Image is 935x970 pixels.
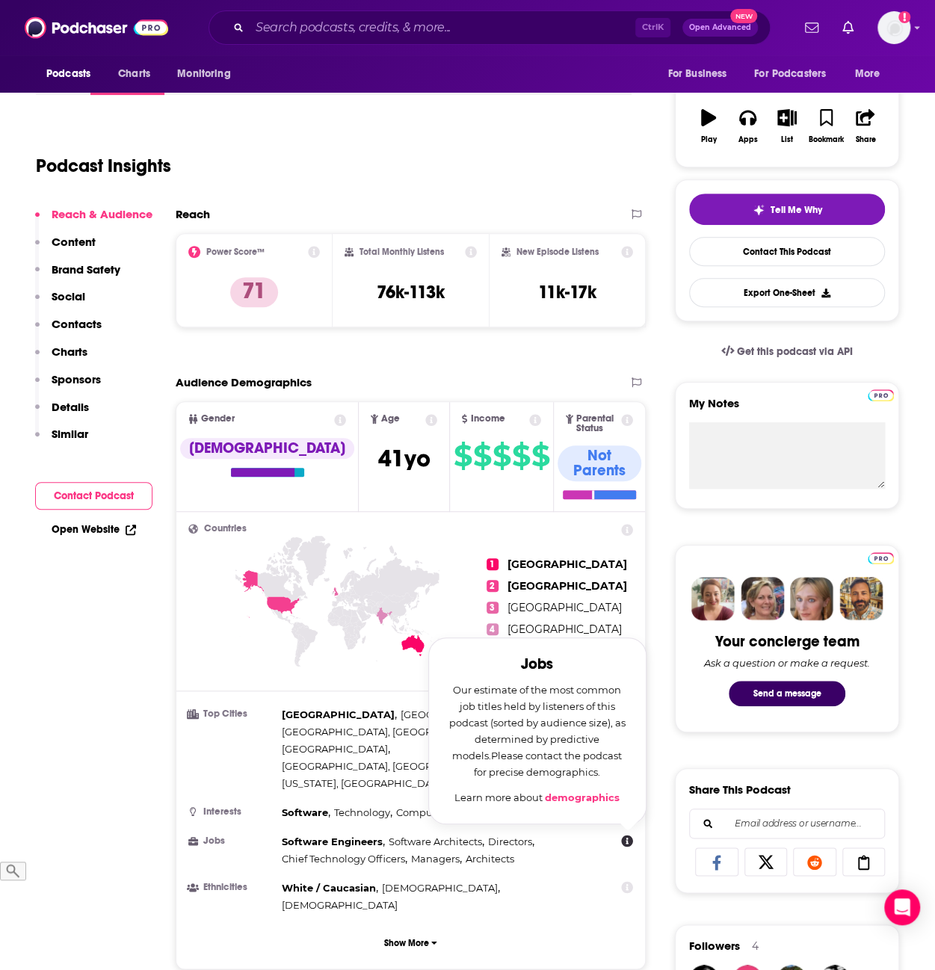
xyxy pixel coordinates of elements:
[753,204,765,216] img: tell me why sparkle
[635,18,670,37] span: Ctrl K
[877,11,910,44] span: Logged in as mmjamo
[35,207,152,235] button: Reach & Audience
[282,899,398,911] span: [DEMOGRAPHIC_DATA]
[512,444,530,468] span: $
[360,247,444,257] h2: Total Monthly Listens
[282,723,501,741] span: ,
[790,577,833,620] img: Jules Profile
[752,939,759,953] div: 4
[558,445,641,481] div: Not Parents
[845,60,899,88] button: open menu
[176,375,312,389] h2: Audience Demographics
[473,444,491,468] span: $
[35,262,120,290] button: Brand Safety
[689,99,728,153] button: Play
[689,782,791,797] h3: Share This Podcast
[52,427,88,441] p: Similar
[282,743,388,755] span: [GEOGRAPHIC_DATA]
[771,204,822,216] span: Tell Me Why
[538,281,596,303] h3: 11k-17k
[35,289,85,317] button: Social
[282,726,499,738] span: [GEOGRAPHIC_DATA], [GEOGRAPHIC_DATA]
[108,60,159,88] a: Charts
[507,579,627,593] span: [GEOGRAPHIC_DATA]
[701,135,717,144] div: Play
[52,235,96,249] p: Content
[781,135,793,144] div: List
[799,15,824,40] a: Show notifications dropdown
[877,11,910,44] img: User Profile
[282,850,407,868] span: ,
[691,577,735,620] img: Sydney Profile
[487,602,499,614] span: 3
[884,889,920,925] div: Open Intercom Messenger
[52,207,152,221] p: Reach & Audience
[52,289,85,303] p: Social
[46,64,90,84] span: Podcasts
[689,24,751,31] span: Open Advanced
[411,850,462,868] span: ,
[209,10,771,45] div: Search podcasts, credits, & more...
[657,60,745,88] button: open menu
[282,833,385,850] span: ,
[389,833,484,850] span: ,
[729,681,845,706] button: Send a message
[689,809,885,838] div: Search followers
[744,60,848,88] button: open menu
[702,809,872,838] input: Email address or username...
[855,135,875,144] div: Share
[898,11,910,23] svg: Add a profile image
[35,400,89,427] button: Details
[447,789,628,806] p: Learn more about
[188,807,276,817] h3: Interests
[378,444,431,473] span: 41 yo
[842,847,886,876] a: Copy Link
[396,804,453,821] span: ,
[118,64,150,84] span: Charts
[737,345,853,358] span: Get this podcast via API
[52,372,101,386] p: Sponsors
[806,99,845,153] button: Bookmark
[334,806,390,818] span: Technology
[282,806,328,818] span: Software
[470,414,504,424] span: Income
[695,847,738,876] a: Share on Facebook
[516,247,599,257] h2: New Episode Listens
[704,657,870,669] div: Ask a question or make a request.
[531,444,549,468] span: $
[447,656,628,673] h2: Jobs
[689,939,740,953] span: Followers
[282,882,376,894] span: White / Caucasian
[507,601,622,614] span: [GEOGRAPHIC_DATA]
[868,550,894,564] a: Pro website
[488,835,532,847] span: Directors
[250,16,635,40] input: Search podcasts, credits, & more...
[188,709,276,719] h3: Top Cities
[36,155,171,177] h1: Podcast Insights
[846,99,885,153] button: Share
[487,580,499,592] span: 2
[667,64,726,84] span: For Business
[709,333,865,370] a: Get this podcast via API
[382,880,500,897] span: ,
[488,833,534,850] span: ,
[35,427,88,454] button: Similar
[52,345,87,359] p: Charts
[188,929,633,957] button: Show More
[282,853,405,865] span: Chief Technology Officers
[768,99,806,153] button: List
[868,387,894,401] a: Pro website
[36,60,110,88] button: open menu
[282,835,383,847] span: Software Engineers
[180,438,354,459] div: [DEMOGRAPHIC_DATA]
[176,207,210,221] h2: Reach
[487,623,499,635] span: 4
[201,414,235,424] span: Gender
[334,804,392,821] span: ,
[206,247,265,257] h2: Power Score™
[177,64,230,84] span: Monitoring
[389,835,482,847] span: Software Architects
[384,938,429,948] p: Show More
[35,345,87,372] button: Charts
[167,60,250,88] button: open menu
